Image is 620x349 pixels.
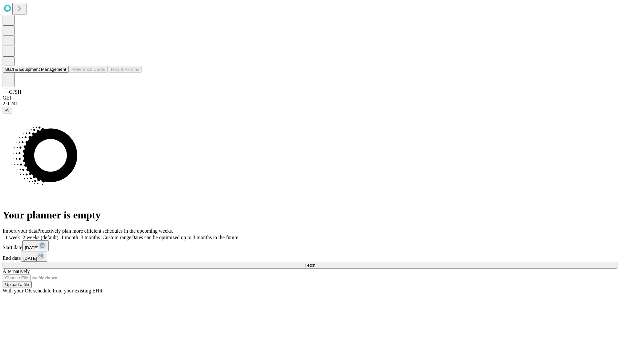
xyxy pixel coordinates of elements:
span: Proactively plan more efficient schedules in the upcoming weeks. [37,228,173,234]
button: Tenant Params [108,66,142,73]
span: @ [5,108,10,112]
button: Fetch [3,262,617,269]
span: GJSH [9,89,21,95]
span: 1 week [5,235,20,240]
button: Upload a file [3,281,32,288]
button: Staff & Equipment Management [3,66,69,73]
button: [DATE] [22,240,49,251]
span: [DATE] [25,245,38,250]
button: Preference Cards [69,66,108,73]
div: Start date [3,240,617,251]
span: 3 months [81,235,100,240]
button: [DATE] [21,251,47,262]
div: GEI [3,95,617,101]
span: Import your data [3,228,37,234]
span: With your OR schedule from your existing EHR [3,288,103,293]
h1: Your planner is empty [3,209,617,221]
span: Custom range [102,235,131,240]
div: 2.0.241 [3,101,617,107]
span: Fetch [305,263,315,268]
button: @ [3,107,12,113]
span: Alternatively [3,269,30,274]
div: End date [3,251,617,262]
span: 2 weeks (default) [23,235,58,240]
span: Dates can be optimized up to 3 months in the future. [131,235,240,240]
span: 1 month [61,235,78,240]
span: [DATE] [23,256,37,261]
